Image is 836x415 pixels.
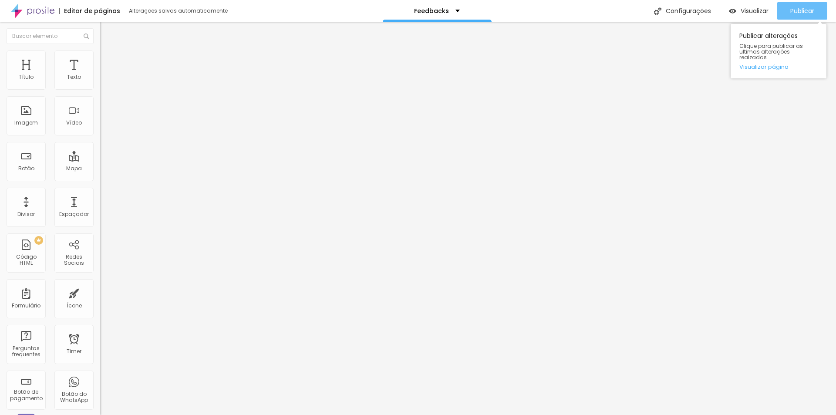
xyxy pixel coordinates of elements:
[12,303,40,309] div: Formulário
[731,24,826,78] div: Publicar alterações
[9,345,43,358] div: Perguntas frequentes
[67,74,81,80] div: Texto
[59,211,89,217] div: Espaçador
[57,254,91,267] div: Redes Sociais
[18,165,34,172] div: Botão
[739,43,818,61] span: Clique para publicar as ultimas alterações reaizadas
[9,389,43,402] div: Botão de pagamento
[720,2,777,20] button: Visualizar
[741,7,769,14] span: Visualizar
[66,165,82,172] div: Mapa
[739,64,818,70] a: Visualizar página
[129,8,229,13] div: Alterações salvas automaticamente
[729,7,736,15] img: view-1.svg
[100,22,836,415] iframe: Editor
[777,2,827,20] button: Publicar
[414,8,449,14] p: Feedbacks
[7,28,94,44] input: Buscar elemento
[67,303,82,309] div: Ícone
[790,7,814,14] span: Publicar
[17,211,35,217] div: Divisor
[14,120,38,126] div: Imagem
[57,391,91,404] div: Botão do WhatsApp
[59,8,120,14] div: Editor de páginas
[9,254,43,267] div: Código HTML
[66,120,82,126] div: Vídeo
[654,7,661,15] img: Icone
[19,74,34,80] div: Título
[67,348,81,354] div: Timer
[84,34,89,39] img: Icone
